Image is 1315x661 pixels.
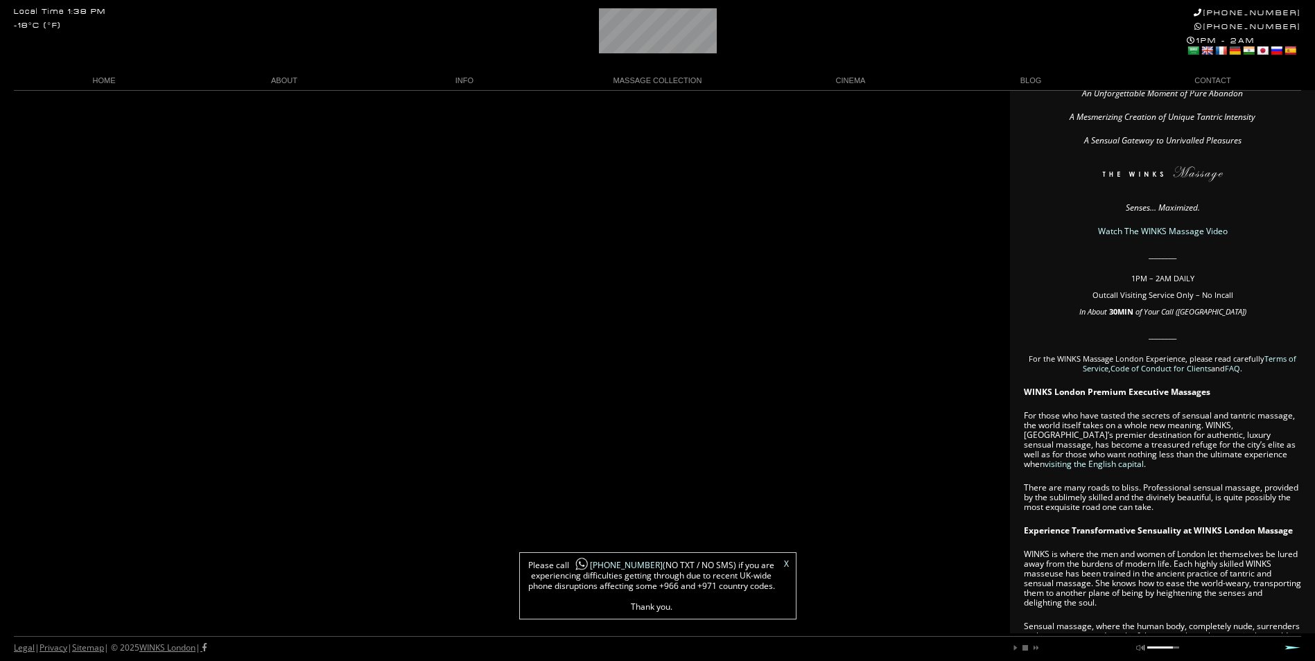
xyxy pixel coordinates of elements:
a: CONTACT [1121,71,1301,90]
a: X [784,560,789,568]
a: ABOUT [194,71,374,90]
a: CINEMA [760,71,941,90]
a: mute [1136,644,1144,652]
a: Next [1284,645,1301,650]
div: | | | © 2025 | [14,637,207,659]
strong: Experience Transformative Sensuality at WINKS London Massage [1024,525,1293,536]
strong: MIN [1117,306,1133,317]
a: Watch The WINKS Massage Video [1098,225,1228,237]
div: 1PM - 2AM [1187,36,1301,58]
p: For those who have tasted the secrets of sensual and tantric massage, the world itself takes on a... [1024,411,1301,469]
a: Japanese [1256,45,1269,56]
div: Local Time 1:38 PM [14,8,106,16]
em: A Sensual Gateway to Unrivalled Pleasures [1084,134,1242,146]
span: Outcall Visiting Service Only – No Incall [1092,290,1233,300]
span: Please call (NO TXT / NO SMS) if you are experiencing difficulties getting through due to recent ... [527,560,776,612]
em: In About [1079,306,1107,317]
p: ________ [1024,250,1301,260]
a: next [1031,644,1039,652]
a: MASSAGE COLLECTION [555,71,760,90]
span: For the WINKS Massage London Experience, please read carefully , and . [1029,353,1296,373]
em: An Unforgettable Moment of Pure Abandon [1082,87,1243,99]
p: ________ [1024,330,1301,340]
span: 1PM – 2AM DAILY [1131,273,1194,283]
img: The WINKS London Massage [1061,166,1264,187]
em: of Your Call ([GEOGRAPHIC_DATA]) [1135,306,1246,317]
em: A Mesmerizing Creation of Unique Tantric Intensity [1070,111,1255,123]
a: [PHONE_NUMBER] [1194,22,1301,31]
a: stop [1021,644,1029,652]
a: Russian [1270,45,1282,56]
a: INFO [374,71,555,90]
span: 30 [1109,306,1117,317]
a: Spanish [1284,45,1296,56]
p: There are many roads to bliss. Professional sensual massage, provided by the sublimely skilled an... [1024,483,1301,512]
img: whatsapp-icon1.png [575,557,589,572]
a: Arabic [1187,45,1199,56]
a: FAQ [1225,363,1240,373]
a: French [1214,45,1227,56]
a: German [1228,45,1241,56]
a: [PHONE_NUMBER] [569,559,663,571]
a: [PHONE_NUMBER] [1194,8,1301,17]
a: visiting the English capital [1045,458,1144,470]
a: Hindi [1242,45,1255,56]
a: English [1201,45,1213,56]
p: WINKS is where the men and women of London let themselves be lured away from the burdens of moder... [1024,549,1301,608]
a: Legal [14,642,35,653]
strong: WINKS London Premium Executive Massages [1024,386,1210,398]
em: Senses… Maximized. [1126,202,1200,213]
a: play [1011,644,1020,652]
a: HOME [14,71,194,90]
a: Code of Conduct for Clients [1111,363,1211,373]
a: Privacy [40,642,67,653]
div: -18°C (°F) [14,22,61,30]
a: BLOG [941,71,1121,90]
a: Terms of Service [1083,353,1296,373]
a: WINKS London [139,642,195,653]
a: Sitemap [72,642,104,653]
